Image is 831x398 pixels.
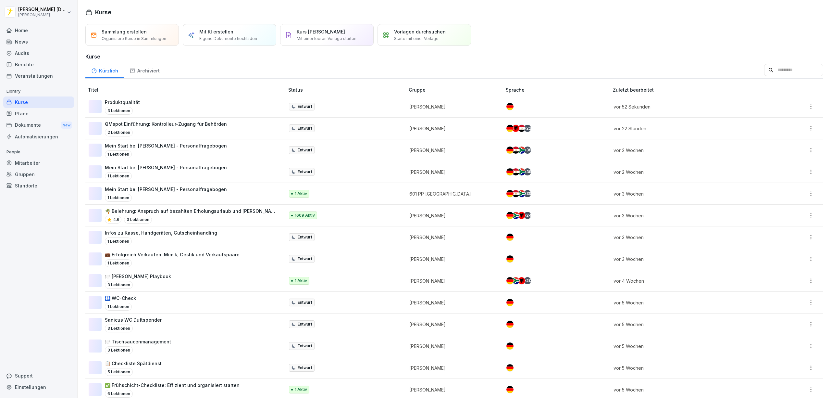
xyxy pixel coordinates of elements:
[3,47,74,59] a: Audits
[409,277,495,284] p: [PERSON_NAME]
[298,256,312,262] p: Entwurf
[518,147,525,154] img: za.svg
[409,343,495,350] p: [PERSON_NAME]
[409,234,495,241] p: [PERSON_NAME]
[506,147,514,154] img: de.svg
[295,212,315,218] p: 1609 Aktiv
[614,190,762,197] p: vor 3 Wochen
[3,86,74,96] p: Library
[105,229,217,236] p: Infos zu Kasse, Handgeräten, Gutscheinhandling
[409,103,495,110] p: [PERSON_NAME]
[3,381,74,393] a: Einstellungen
[614,321,762,328] p: vor 5 Wochen
[409,169,495,175] p: [PERSON_NAME]
[506,321,514,328] img: de.svg
[102,28,147,35] p: Sammlung erstellen
[614,365,762,371] p: vor 5 Wochen
[614,212,762,219] p: vor 3 Wochen
[518,190,525,197] img: za.svg
[298,125,312,131] p: Entwurf
[506,86,610,93] p: Sprache
[298,343,312,349] p: Entwurf
[3,157,74,169] a: Mitarbeiter
[409,147,495,154] p: [PERSON_NAME]
[105,208,278,214] p: 🌴 Belehrung: Anspruch auf bezahlten Erholungsurlaub und [PERSON_NAME]
[506,212,514,219] img: de.svg
[3,180,74,191] a: Standorte
[105,172,132,180] p: 1 Lektionen
[3,119,74,131] div: Dokumente
[298,234,312,240] p: Entwurf
[614,299,762,306] p: vor 5 Wochen
[105,368,133,376] p: 5 Lektionen
[614,277,762,284] p: vor 4 Wochen
[95,8,111,17] h1: Kurse
[105,281,133,289] p: 3 Lektionen
[124,62,165,78] a: Archiviert
[298,300,312,305] p: Entwurf
[3,370,74,381] div: Support
[518,277,525,284] img: al.svg
[85,62,124,78] a: Kürzlich
[512,125,519,132] img: al.svg
[512,147,519,154] img: eg.svg
[506,234,514,241] img: de.svg
[512,190,519,197] img: eg.svg
[105,251,240,258] p: 💼 Erfolgreich Verkaufen: Mimik, Gestik und Verkaufspaare
[124,216,152,224] p: 3 Lektionen
[3,25,74,36] a: Home
[105,390,133,398] p: 6 Lektionen
[506,125,514,132] img: de.svg
[105,121,227,127] p: QMspot Einführung: Kontrolleur-Zugang für Behörden
[105,360,162,367] p: 📋 Checkliste Spätdienst
[3,70,74,82] div: Veranstaltungen
[105,194,132,202] p: 1 Lektionen
[506,103,514,110] img: de.svg
[105,142,227,149] p: Mein Start bei [PERSON_NAME] - Personalfragebogen
[409,386,495,393] p: [PERSON_NAME]
[298,365,312,371] p: Entwurf
[3,59,74,70] div: Berichte
[614,343,762,350] p: vor 5 Wochen
[506,342,514,350] img: de.svg
[105,99,140,106] p: Produktqualität
[524,190,531,197] div: + 39
[518,168,525,175] img: za.svg
[298,321,312,327] p: Entwurf
[506,255,514,263] img: de.svg
[297,36,356,42] p: Mit einer leeren Vorlage starten
[394,36,439,42] p: Starte mit einer Vorlage
[506,168,514,175] img: de.svg
[409,321,495,328] p: [PERSON_NAME]
[3,108,74,119] a: Pfade
[506,299,514,306] img: de.svg
[3,96,74,108] a: Kurse
[85,53,823,60] h3: Kurse
[3,147,74,157] p: People
[105,382,240,389] p: ✅ Frühschicht-Checkliste: Effizient und organisiert starten
[105,164,227,171] p: Mein Start bei [PERSON_NAME] - Personalfragebogen
[613,86,770,93] p: Zuletzt bearbeitet
[524,147,531,154] div: + 39
[394,28,446,35] p: Vorlagen durchsuchen
[409,190,495,197] p: 601 PP [GEOGRAPHIC_DATA]
[105,150,132,158] p: 1 Lektionen
[409,365,495,371] p: [PERSON_NAME]
[524,168,531,175] div: + 39
[18,7,66,12] p: [PERSON_NAME] [DEMOGRAPHIC_DATA]
[506,190,514,197] img: de.svg
[3,36,74,47] a: News
[3,169,74,180] a: Gruppen
[512,277,519,284] img: za.svg
[18,13,66,17] p: [PERSON_NAME]
[512,168,519,175] img: eg.svg
[518,212,525,219] img: al.svg
[298,147,312,153] p: Entwurf
[105,316,162,323] p: Sanicus WC Duftspender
